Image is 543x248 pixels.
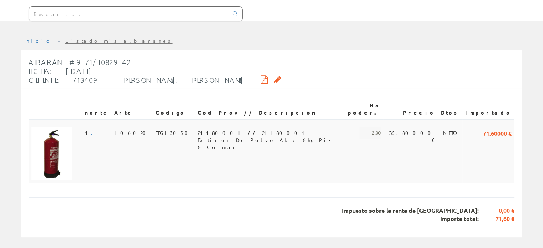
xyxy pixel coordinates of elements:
font: Importe total: [440,215,479,222]
font: 2,00 [372,130,381,136]
font: 71,60 € [496,215,514,222]
font: norte [85,109,109,116]
a: Inicio [21,37,52,44]
font: Albarán #971/1082942 [29,58,131,66]
font: TEGI3050 [156,130,192,136]
i: Descargar PDF [261,77,268,82]
font: Cod Prov // Descripción [198,109,317,116]
font: Fecha: [DATE] [29,67,92,75]
i: Solicitar por correo electrónico copia firmada [274,77,281,82]
font: Impuesto sobre la renta de [GEOGRAPHIC_DATA]: [342,207,479,214]
font: Código [156,109,186,116]
font: Importado [465,109,512,116]
font: Dtos [441,109,459,116]
font: No poder. [348,102,381,116]
img: Foto artículo (112.65560165975x150) [31,127,72,180]
a: Listado mis albaranes [65,37,173,44]
font: 71.60000 € [483,130,512,137]
font: Arte [114,109,133,116]
font: Cliente: 713409 - [PERSON_NAME], [PERSON_NAME] [29,76,243,84]
font: 0,00 € [499,207,514,214]
font: Precio [403,109,435,116]
a: . [91,130,97,136]
font: 35.80000 € [389,130,435,143]
input: Buscar ... [29,7,228,21]
font: 1 [85,130,91,136]
font: NETO [443,130,459,136]
font: 21180001 // 21180001 Extintor De Polvo Abc 6kg Pi-6 Golmar [198,130,332,150]
font: 106020 [114,130,150,136]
